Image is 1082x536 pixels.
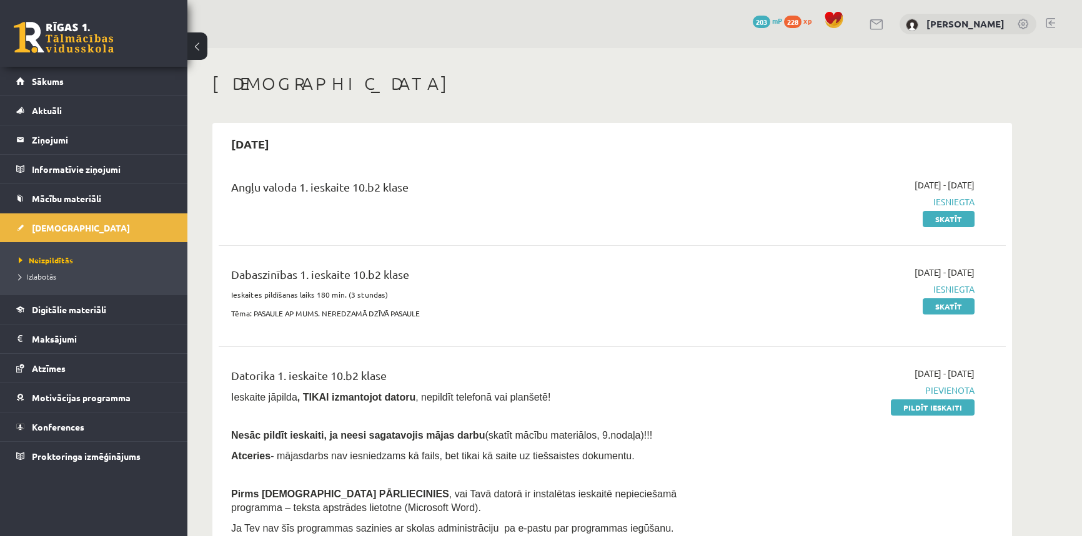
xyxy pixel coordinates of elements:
[32,125,172,154] legend: Ziņojumi
[739,283,975,296] span: Iesniegta
[16,442,172,470] a: Proktoringa izmēģinājums
[32,392,131,403] span: Motivācijas programma
[219,129,282,158] h2: [DATE]
[32,324,172,353] legend: Maksājumi
[32,193,101,204] span: Mācību materiāli
[32,304,106,315] span: Digitālie materiāli
[926,17,1005,30] a: [PERSON_NAME]
[231,430,485,441] span: Nesāc pildīt ieskaiti, ja neesi sagatavojis mājas darbu
[784,16,818,26] a: 228 xp
[16,324,172,353] a: Maksājumi
[32,155,172,183] legend: Informatīvie ziņojumi
[231,489,677,513] span: , vai Tavā datorā ir instalētas ieskaitē nepieciešamā programma – teksta apstrādes lietotne (Micr...
[915,178,975,192] span: [DATE] - [DATE]
[231,489,449,499] span: Pirms [DEMOGRAPHIC_DATA] PĀRLIECINIES
[231,178,720,202] div: Angļu valoda 1. ieskaite 10.b2 klase
[16,125,172,154] a: Ziņojumi
[231,289,720,300] p: Ieskaites pildīšanas laiks 180 min. (3 stundas)
[231,308,720,319] p: Tēma: PASAULE AP MUMS. NEREDZAMĀ DZĪVĀ PASAULE
[231,367,720,390] div: Datorika 1. ieskaite 10.b2 klase
[212,73,1012,94] h1: [DEMOGRAPHIC_DATA]
[803,16,811,26] span: xp
[14,22,114,53] a: Rīgas 1. Tālmācības vidusskola
[784,16,802,28] span: 228
[16,412,172,441] a: Konferences
[32,451,141,462] span: Proktoringa izmēģinājums
[32,76,64,87] span: Sākums
[739,195,975,208] span: Iesniegta
[19,271,175,282] a: Izlabotās
[923,298,975,314] a: Skatīt
[16,155,172,183] a: Informatīvie ziņojumi
[297,392,415,402] b: , TIKAI izmantojot datoru
[32,421,84,432] span: Konferences
[923,211,975,227] a: Skatīt
[16,184,172,213] a: Mācību materiāli
[16,96,172,125] a: Aktuāli
[915,266,975,279] span: [DATE] - [DATE]
[915,367,975,380] span: [DATE] - [DATE]
[231,451,270,461] b: Atceries
[739,384,975,397] span: Pievienota
[906,19,918,31] img: Ingus Riciks
[753,16,770,28] span: 203
[19,271,56,281] span: Izlabotās
[32,363,66,374] span: Atzīmes
[891,399,975,416] a: Pildīt ieskaiti
[231,266,720,289] div: Dabaszinības 1. ieskaite 10.b2 klase
[19,255,73,265] span: Neizpildītās
[19,255,175,266] a: Neizpildītās
[753,16,782,26] a: 203 mP
[16,354,172,383] a: Atzīmes
[485,430,652,441] span: (skatīt mācību materiālos, 9.nodaļa)!!!
[231,523,673,534] span: Ja Tev nav šīs programmas sazinies ar skolas administrāciju pa e-pastu par programmas iegūšanu.
[772,16,782,26] span: mP
[231,451,635,461] span: - mājasdarbs nav iesniedzams kā fails, bet tikai kā saite uz tiešsaistes dokumentu.
[16,383,172,412] a: Motivācijas programma
[16,213,172,242] a: [DEMOGRAPHIC_DATA]
[231,392,550,402] span: Ieskaite jāpilda , nepildīt telefonā vai planšetē!
[16,295,172,324] a: Digitālie materiāli
[32,105,62,116] span: Aktuāli
[16,67,172,95] a: Sākums
[32,222,130,233] span: [DEMOGRAPHIC_DATA]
